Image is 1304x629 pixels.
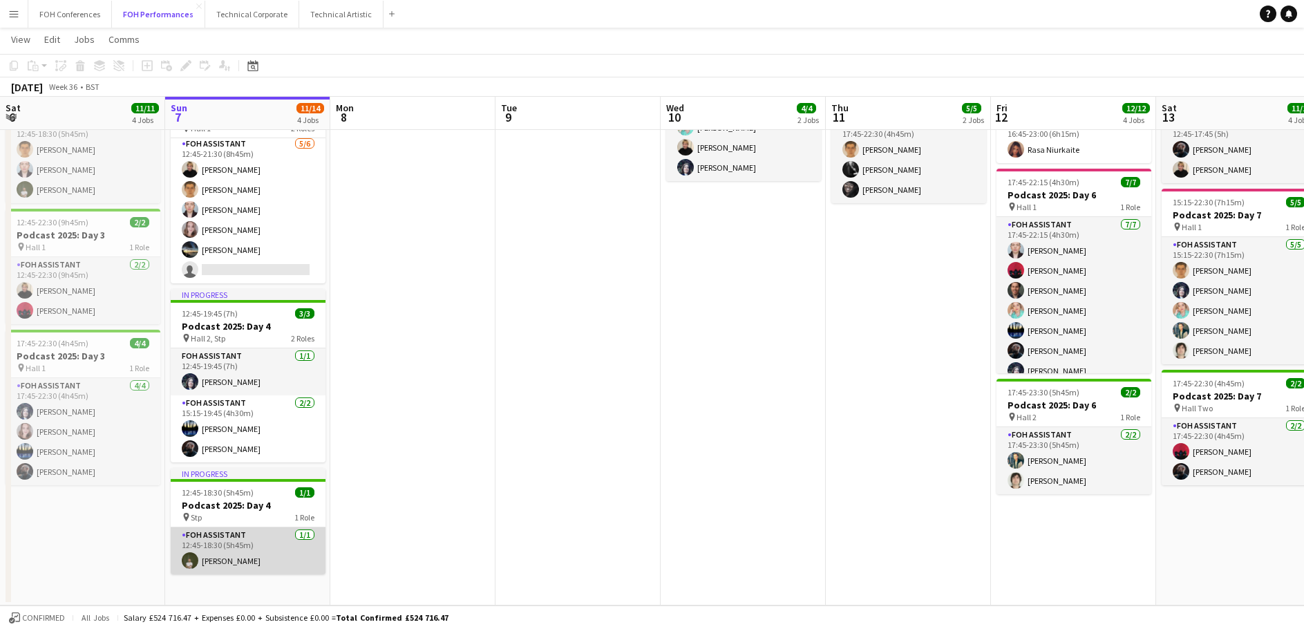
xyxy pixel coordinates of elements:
[296,103,324,113] span: 11/14
[171,395,325,462] app-card-role: FOH Assistant2/215:15-19:45 (4h30m)[PERSON_NAME][PERSON_NAME]
[130,338,149,348] span: 4/4
[1121,387,1140,397] span: 2/2
[132,115,158,125] div: 4 Jobs
[1120,412,1140,422] span: 1 Role
[501,102,517,114] span: Tue
[1120,202,1140,212] span: 1 Role
[6,102,21,114] span: Sat
[191,512,202,523] span: Stp
[6,116,160,203] app-card-role: FOH Assistant3/312:45-18:30 (5h45m)[PERSON_NAME][PERSON_NAME][PERSON_NAME]
[336,102,354,114] span: Mon
[6,209,160,324] app-job-card: 12:45-22:30 (9h45m)2/2Podcast 2025: Day 3 Hall 11 RoleFOH Assistant2/212:45-22:30 (9h45m)[PERSON_...
[6,378,160,485] app-card-role: FOH Assistant4/417:45-22:30 (4h45m)[PERSON_NAME][PERSON_NAME][PERSON_NAME][PERSON_NAME]
[68,30,100,48] a: Jobs
[295,487,314,498] span: 1/1
[996,427,1151,494] app-card-role: FOH Assistant2/217:45-23:30 (5h45m)[PERSON_NAME][PERSON_NAME]
[171,348,325,395] app-card-role: FOH Assistant1/112:45-19:45 (7h)[PERSON_NAME]
[191,333,225,344] span: Hall 2, Stp
[1121,177,1140,187] span: 7/7
[3,109,21,125] span: 6
[6,229,160,241] h3: Podcast 2025: Day 3
[1122,103,1150,113] span: 12/12
[1182,403,1213,413] span: Hall Two
[499,109,517,125] span: 9
[182,487,254,498] span: 12:45-18:30 (5h45m)
[39,30,66,48] a: Edit
[336,612,448,623] span: Total Confirmed £524 716.47
[1173,378,1245,388] span: 17:45-22:30 (4h45m)
[44,33,60,46] span: Edit
[6,330,160,485] app-job-card: 17:45-22:30 (4h45m)4/4Podcast 2025: Day 3 Hall 11 RoleFOH Assistant4/417:45-22:30 (4h45m)[PERSON_...
[26,242,46,252] span: Hall 1
[17,217,88,227] span: 12:45-22:30 (9h45m)
[171,320,325,332] h3: Podcast 2025: Day 4
[994,109,1008,125] span: 12
[171,499,325,511] h3: Podcast 2025: Day 4
[205,1,299,28] button: Technical Corporate
[996,379,1151,494] app-job-card: 17:45-23:30 (5h45m)2/2Podcast 2025: Day 6 Hall 21 RoleFOH Assistant2/217:45-23:30 (5h45m)[PERSON_...
[171,79,325,283] app-job-card: In progress12:45-21:30 (8h45m)5/8Podcast 2025: Day 4 Hall 12 RolesFOH Assistant0/212:45-17:30 (4h...
[963,115,984,125] div: 2 Jobs
[996,116,1151,163] app-card-role: Duty Manager1/116:45-23:00 (6h15m)Rasa Niurkaite
[171,468,325,574] app-job-card: In progress12:45-18:30 (5h45m)1/1Podcast 2025: Day 4 Stp1 RoleFOH Assistant1/112:45-18:30 (5h45m)...
[666,94,821,181] app-card-role: FOH Assistant3/318:15-22:45 (4h30m)[PERSON_NAME][PERSON_NAME][PERSON_NAME]
[11,80,43,94] div: [DATE]
[291,333,314,344] span: 2 Roles
[169,109,187,125] span: 7
[1008,177,1079,187] span: 17:45-22:15 (4h30m)
[171,136,325,283] app-card-role: FOH Assistant5/612:45-21:30 (8h45m)[PERSON_NAME][PERSON_NAME][PERSON_NAME][PERSON_NAME][PERSON_NAME]
[6,68,160,203] app-job-card: 12:45-18:30 (5h45m)3/3Podcast 2025: Day 3 Hall 11 RoleFOH Assistant3/312:45-18:30 (5h45m)[PERSON_...
[11,33,30,46] span: View
[294,512,314,523] span: 1 Role
[664,109,684,125] span: 10
[130,217,149,227] span: 2/2
[103,30,145,48] a: Comms
[171,468,325,479] div: In progress
[131,103,159,113] span: 11/11
[996,217,1151,384] app-card-role: FOH Assistant7/717:45-22:15 (4h30m)[PERSON_NAME][PERSON_NAME][PERSON_NAME][PERSON_NAME][PERSON_NA...
[129,363,149,373] span: 1 Role
[86,82,100,92] div: BST
[831,68,986,203] app-job-card: 17:45-22:30 (4h45m)3/3Podcast 2025: Day 5 Hall 2, Stp1 RoleFOH Assistant3/317:45-22:30 (4h45m)[PE...
[112,1,205,28] button: FOH Performances
[996,189,1151,201] h3: Podcast 2025: Day 6
[334,109,354,125] span: 8
[124,612,448,623] div: Salary £524 716.47 + Expenses £0.00 + Subsistence £0.00 =
[79,612,112,623] span: All jobs
[666,102,684,114] span: Wed
[297,115,323,125] div: 4 Jobs
[831,102,849,114] span: Thu
[129,242,149,252] span: 1 Role
[1017,412,1037,422] span: Hall 2
[299,1,384,28] button: Technical Artistic
[26,363,46,373] span: Hall 1
[171,102,187,114] span: Sun
[6,30,36,48] a: View
[1160,109,1177,125] span: 13
[1162,102,1177,114] span: Sat
[1017,202,1037,212] span: Hall 1
[996,169,1151,373] app-job-card: 17:45-22:15 (4h30m)7/7Podcast 2025: Day 6 Hall 11 RoleFOH Assistant7/717:45-22:15 (4h30m)[PERSON_...
[171,289,325,300] div: In progress
[1182,222,1202,232] span: Hall 1
[6,257,160,324] app-card-role: FOH Assistant2/212:45-22:30 (9h45m)[PERSON_NAME][PERSON_NAME]
[831,116,986,203] app-card-role: FOH Assistant3/317:45-22:30 (4h45m)[PERSON_NAME][PERSON_NAME][PERSON_NAME]
[996,399,1151,411] h3: Podcast 2025: Day 6
[797,103,816,113] span: 4/4
[1173,197,1245,207] span: 15:15-22:30 (7h15m)
[171,527,325,574] app-card-role: FOH Assistant1/112:45-18:30 (5h45m)[PERSON_NAME]
[6,350,160,362] h3: Podcast 2025: Day 3
[46,82,80,92] span: Week 36
[17,338,88,348] span: 17:45-22:30 (4h45m)
[22,613,65,623] span: Confirmed
[171,289,325,462] app-job-card: In progress12:45-19:45 (7h)3/3Podcast 2025: Day 4 Hall 2, Stp2 RolesFOH Assistant1/112:45-19:45 (...
[74,33,95,46] span: Jobs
